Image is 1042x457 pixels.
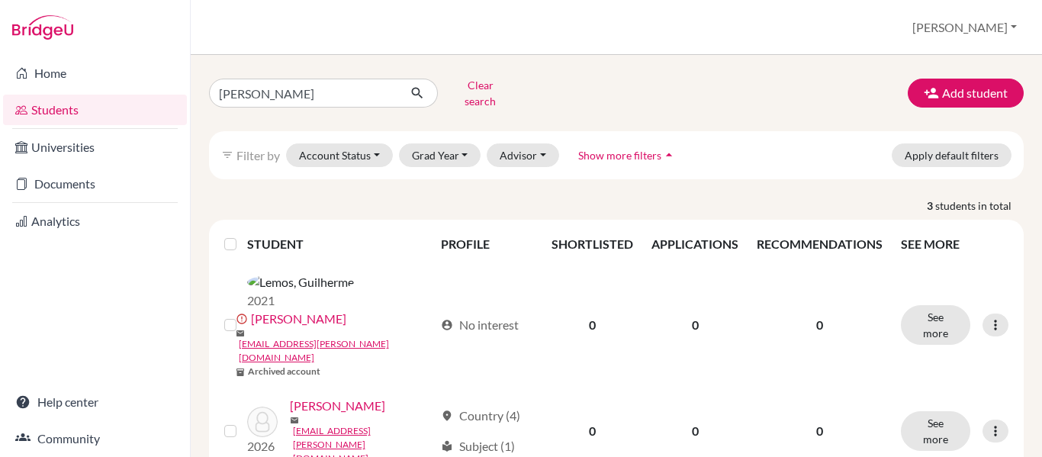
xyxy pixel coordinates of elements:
[3,423,187,454] a: Community
[748,226,892,262] th: RECOMMENDATIONS
[3,169,187,199] a: Documents
[3,387,187,417] a: Help center
[441,407,520,425] div: Country (4)
[935,198,1024,214] span: students in total
[441,440,453,452] span: local_library
[441,316,519,334] div: No interest
[3,58,187,89] a: Home
[661,147,677,163] i: arrow_drop_up
[578,149,661,162] span: Show more filters
[221,149,233,161] i: filter_list
[248,365,320,378] b: Archived account
[542,262,642,388] td: 0
[565,143,690,167] button: Show more filtersarrow_drop_up
[290,416,299,425] span: mail
[892,143,1011,167] button: Apply default filters
[247,437,278,455] p: 2026
[399,143,481,167] button: Grad Year
[542,226,642,262] th: SHORTLISTED
[757,316,883,334] p: 0
[441,319,453,331] span: account_circle
[642,262,748,388] td: 0
[236,368,245,377] span: inventory_2
[286,143,393,167] button: Account Status
[239,337,434,365] a: [EMAIL_ADDRESS][PERSON_NAME][DOMAIN_NAME]
[901,305,970,345] button: See more
[236,148,280,163] span: Filter by
[908,79,1024,108] button: Add student
[438,73,523,113] button: Clear search
[901,411,970,451] button: See more
[290,397,385,415] a: [PERSON_NAME]
[3,95,187,125] a: Students
[236,329,245,338] span: mail
[927,198,935,214] strong: 3
[247,291,354,310] p: 2021
[247,273,354,291] img: Lemos, Guilherme
[209,79,398,108] input: Find student by name...
[247,226,432,262] th: STUDENT
[757,422,883,440] p: 0
[441,437,515,455] div: Subject (1)
[236,313,251,325] span: error_outline
[432,226,543,262] th: PROFILE
[251,310,346,328] a: [PERSON_NAME]
[642,226,748,262] th: APPLICATIONS
[487,143,559,167] button: Advisor
[3,206,187,237] a: Analytics
[12,15,73,40] img: Bridge-U
[905,13,1024,42] button: [PERSON_NAME]
[441,410,453,422] span: location_on
[247,407,278,437] img: Lemos, João Paulo
[892,226,1018,262] th: SEE MORE
[3,132,187,163] a: Universities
